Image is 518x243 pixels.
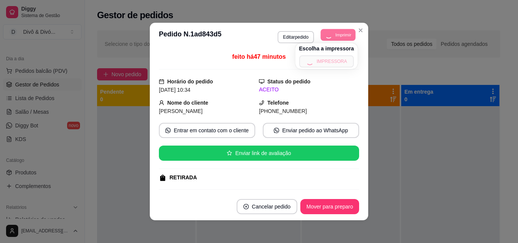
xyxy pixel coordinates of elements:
[159,87,190,93] span: [DATE] 10:34
[259,108,307,114] span: [PHONE_NUMBER]
[267,100,289,106] strong: Telefone
[267,78,311,85] strong: Status do pedido
[170,174,197,182] div: RETIRADA
[165,128,171,133] span: whats-app
[299,45,354,52] h4: Escolha a impressora
[159,146,359,161] button: starEnviar link de avaliação
[159,108,202,114] span: [PERSON_NAME]
[259,100,264,105] span: phone
[278,31,314,43] button: Editarpedido
[263,123,359,138] button: whats-appEnviar pedido ao WhatsApp
[355,24,367,36] button: Close
[274,128,279,133] span: whats-app
[259,79,264,84] span: desktop
[159,100,164,105] span: user
[159,79,164,84] span: calendar
[243,204,249,209] span: close-circle
[159,29,221,43] h3: Pedido N. 1ad843d5
[227,151,232,156] span: star
[300,199,359,214] button: Mover para preparo
[259,86,359,94] div: ACEITO
[167,78,213,85] strong: Horário do pedido
[232,53,286,60] span: feito há 47 minutos
[167,100,208,106] strong: Nome do cliente
[237,199,297,214] button: close-circleCancelar pedido
[159,123,255,138] button: whats-appEntrar em contato com o cliente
